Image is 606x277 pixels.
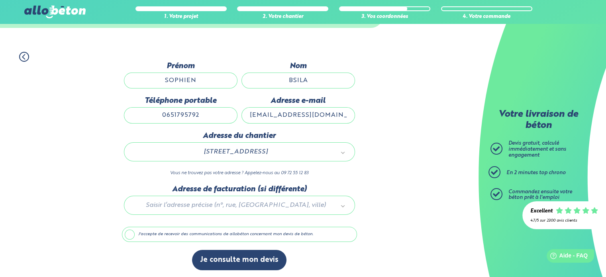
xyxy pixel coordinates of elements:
[506,170,566,175] span: En 2 minutes top chrono
[132,147,347,157] a: [STREET_ADDRESS]
[241,73,355,88] input: Quel est votre nom de famille ?
[530,208,553,214] div: Excellent
[124,96,237,105] label: Téléphone portable
[192,250,286,270] button: Je consulte mon devis
[241,62,355,71] label: Nom
[530,218,598,223] div: 4.7/5 sur 2300 avis clients
[124,73,237,88] input: Quel est votre prénom ?
[135,14,227,20] div: 1. Votre projet
[124,62,237,71] label: Prénom
[241,107,355,123] input: ex : contact@allobeton.fr
[508,141,566,157] span: Devis gratuit, calculé immédiatement et sans engagement
[135,147,336,157] span: [STREET_ADDRESS]
[508,189,572,200] span: Commandez ensuite votre béton prêt à l'emploi
[441,14,532,20] div: 4. Votre commande
[24,6,86,18] img: allobéton
[124,132,355,140] label: Adresse du chantier
[241,96,355,105] label: Adresse e-mail
[535,246,597,268] iframe: Help widget launcher
[124,169,355,177] p: Vous ne trouvez pas votre adresse ? Appelez-nous au 09 72 55 12 83
[237,14,328,20] div: 2. Votre chantier
[122,227,357,242] label: J'accepte de recevoir des communications de allobéton concernant mon devis de béton.
[339,14,430,20] div: 3. Vos coordonnées
[124,107,237,123] input: ex : 0642930817
[492,109,584,131] p: Votre livraison de béton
